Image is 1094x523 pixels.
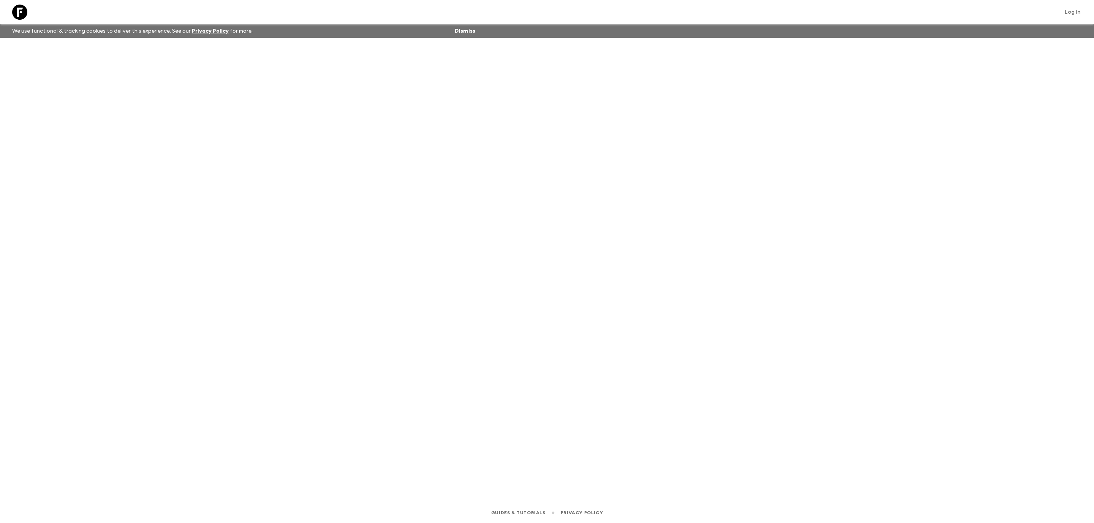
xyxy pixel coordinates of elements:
[561,509,603,517] a: Privacy Policy
[192,28,229,34] a: Privacy Policy
[453,26,477,36] button: Dismiss
[9,24,256,38] p: We use functional & tracking cookies to deliver this experience. See our for more.
[491,509,545,517] a: Guides & Tutorials
[1061,7,1085,17] a: Log in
